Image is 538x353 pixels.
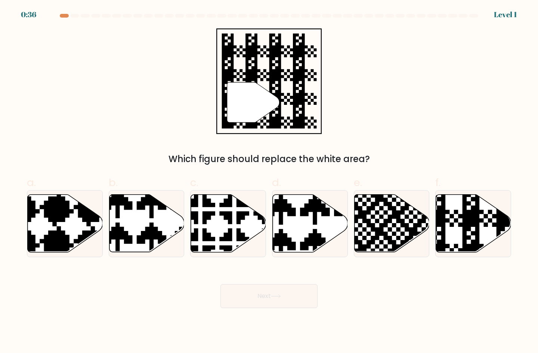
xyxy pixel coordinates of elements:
span: c. [190,175,198,190]
div: Which figure should replace the white area? [31,152,507,166]
span: f. [435,175,440,190]
div: Level 1 [494,9,517,20]
button: Next [220,284,318,308]
span: b. [109,175,118,190]
span: d. [272,175,281,190]
g: " [227,82,279,123]
div: 0:36 [21,9,36,20]
span: a. [27,175,36,190]
span: e. [354,175,362,190]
